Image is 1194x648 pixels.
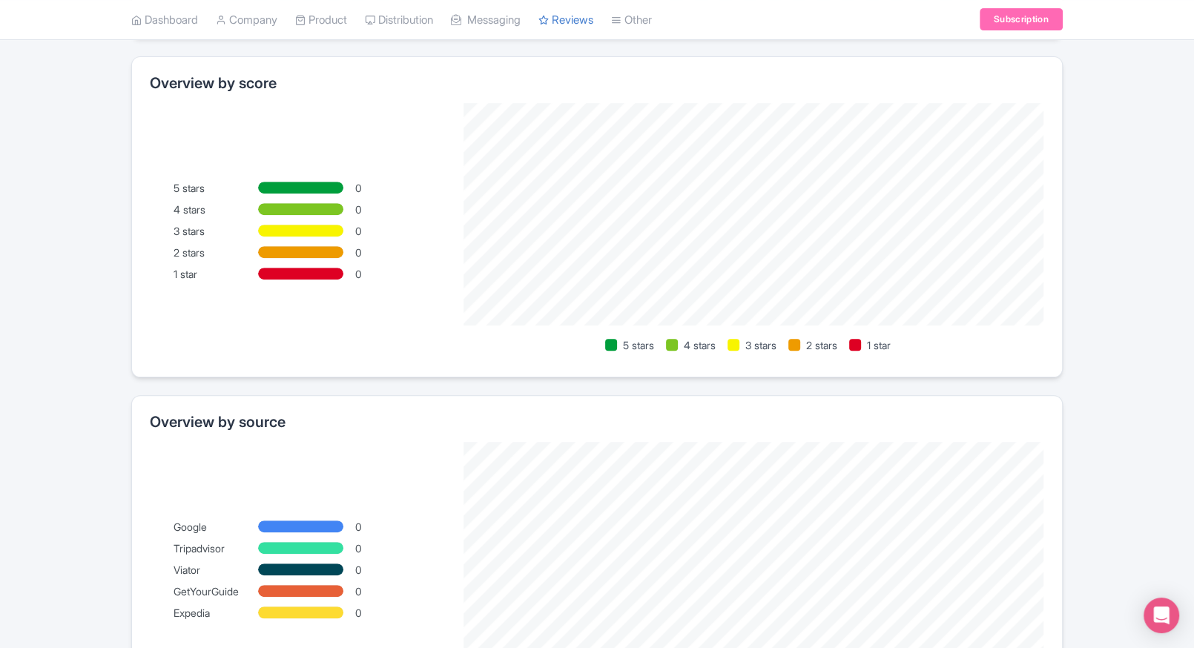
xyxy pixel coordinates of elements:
[174,180,258,196] div: 5 stars
[150,414,1044,430] h2: Overview by source
[174,519,258,535] div: Google
[355,562,440,578] div: 0
[806,337,837,353] span: 2 stars
[150,75,1044,91] h2: Overview by score
[867,337,891,353] span: 1 star
[745,337,776,353] span: 3 stars
[1144,598,1179,633] div: Open Intercom Messenger
[355,223,440,239] div: 0
[174,266,258,282] div: 1 star
[355,180,440,196] div: 0
[174,583,258,599] div: GetYourGuide
[355,266,440,282] div: 0
[980,9,1063,31] a: Subscription
[355,540,440,556] div: 0
[355,519,440,535] div: 0
[355,245,440,260] div: 0
[355,605,440,621] div: 0
[355,202,440,217] div: 0
[174,202,258,217] div: 4 stars
[355,583,440,599] div: 0
[174,223,258,239] div: 3 stars
[174,562,258,578] div: Viator
[174,245,258,260] div: 2 stars
[174,605,258,621] div: Expedia
[623,337,654,353] span: 5 stars
[174,540,258,556] div: Tripadvisor
[684,337,716,353] span: 4 stars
